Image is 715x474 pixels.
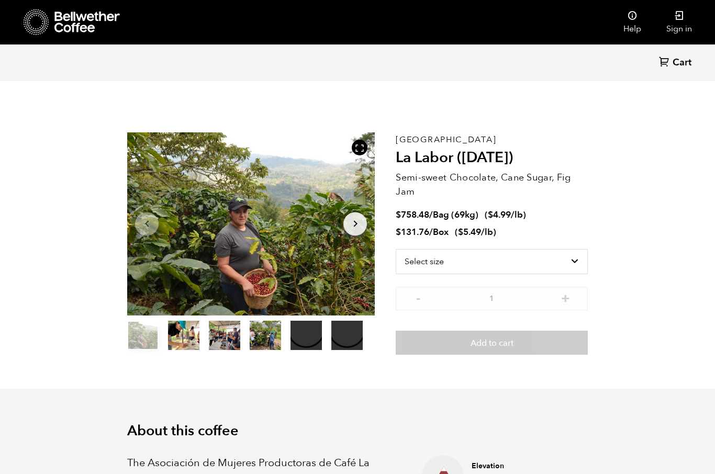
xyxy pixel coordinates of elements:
[488,209,511,221] bdi: 4.99
[396,149,588,167] h2: La Labor ([DATE])
[396,226,401,238] span: $
[481,226,493,238] span: /lb
[511,209,523,221] span: /lb
[673,57,691,69] span: Cart
[429,226,433,238] span: /
[433,209,478,221] span: Bag (69kg)
[127,423,588,439] h2: About this coffee
[455,226,496,238] span: ( )
[396,209,429,221] bdi: 758.48
[472,461,572,471] h4: Elevation
[488,209,493,221] span: $
[396,331,588,355] button: Add to cart
[433,226,449,238] span: Box
[291,321,322,350] video: Your browser does not support the video tag.
[396,209,401,221] span: $
[485,209,526,221] span: ( )
[559,292,572,302] button: +
[458,226,481,238] bdi: 5.49
[411,292,424,302] button: -
[396,226,429,238] bdi: 131.76
[331,321,363,350] video: Your browser does not support the video tag.
[659,56,694,70] a: Cart
[429,209,433,221] span: /
[458,226,463,238] span: $
[396,171,588,199] p: Semi-sweet Chocolate, Cane Sugar, Fig Jam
